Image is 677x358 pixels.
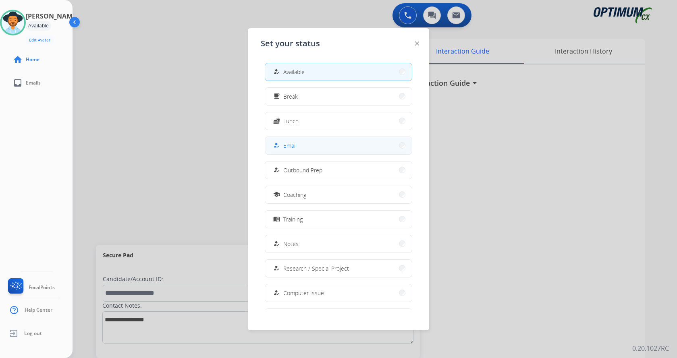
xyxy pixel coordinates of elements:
[273,265,280,272] mat-icon: how_to_reg
[283,141,297,150] span: Email
[273,68,280,75] mat-icon: how_to_reg
[273,290,280,296] mat-icon: how_to_reg
[265,284,412,302] button: Computer Issue
[13,55,23,64] mat-icon: home
[283,215,303,223] span: Training
[273,240,280,247] mat-icon: how_to_reg
[13,78,23,88] mat-icon: inbox
[26,11,78,21] h3: [PERSON_NAME]
[283,264,349,273] span: Research / Special Project
[283,166,322,174] span: Outbound Prep
[265,63,412,81] button: Available
[265,235,412,252] button: Notes
[26,80,41,86] span: Emails
[26,35,54,45] button: Edit Avatar
[632,344,669,353] p: 0.20.1027RC
[283,240,299,248] span: Notes
[283,289,324,297] span: Computer Issue
[273,216,280,223] mat-icon: menu_book
[261,38,320,49] span: Set your status
[265,88,412,105] button: Break
[273,93,280,100] mat-icon: free_breakfast
[26,56,39,63] span: Home
[2,11,24,34] img: avatar
[283,117,299,125] span: Lunch
[283,92,298,101] span: Break
[25,307,52,313] span: Help Center
[24,330,42,337] span: Log out
[415,41,419,46] img: close-button
[265,260,412,277] button: Research / Special Project
[29,284,55,291] span: FocalPoints
[273,142,280,149] mat-icon: how_to_reg
[273,167,280,174] mat-icon: how_to_reg
[283,68,305,76] span: Available
[6,278,55,297] a: FocalPoints
[265,309,412,326] button: Internet Issue
[26,21,51,31] div: Available
[265,137,412,154] button: Email
[283,190,306,199] span: Coaching
[265,112,412,130] button: Lunch
[265,161,412,179] button: Outbound Prep
[273,191,280,198] mat-icon: school
[265,186,412,203] button: Coaching
[265,211,412,228] button: Training
[273,118,280,124] mat-icon: fastfood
